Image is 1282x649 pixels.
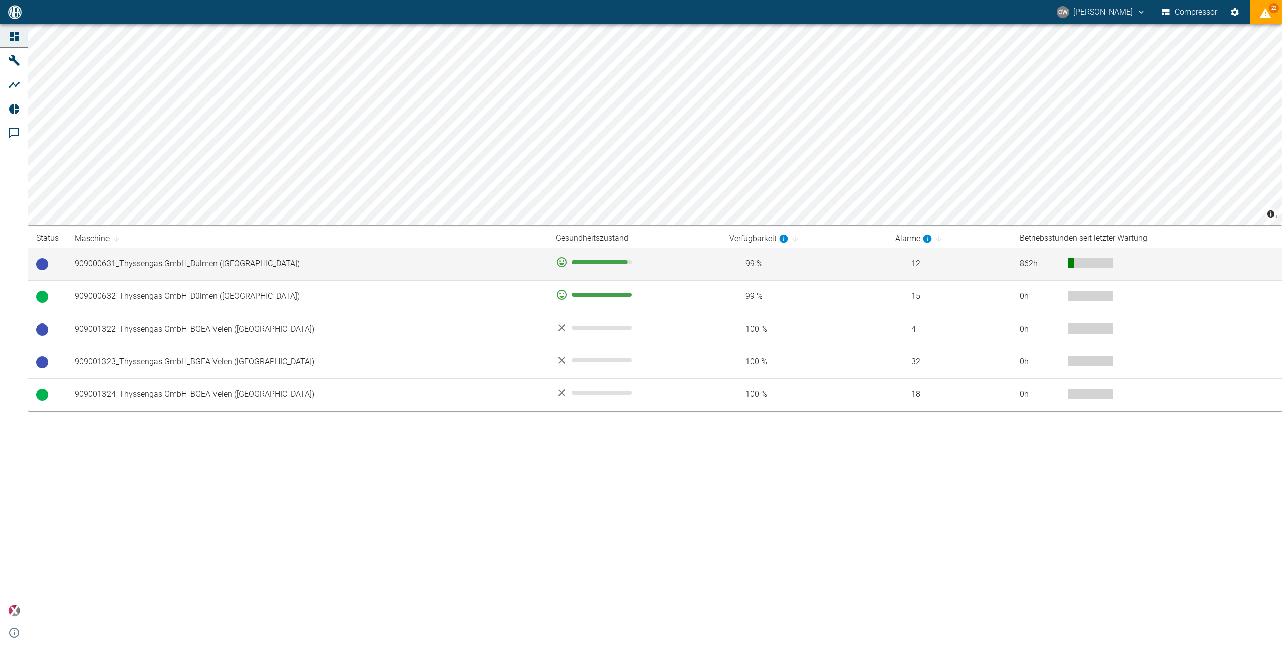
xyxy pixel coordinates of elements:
span: Betriebsbereit [36,323,48,336]
div: berechnet für die letzten 7 Tage [895,233,932,245]
th: Betriebsstunden seit letzter Wartung [1012,229,1282,248]
button: Einstellungen [1226,3,1244,21]
button: Compressor [1160,3,1220,21]
div: 862 h [1020,258,1060,270]
td: 909000632_Thyssengas GmbH_Dülmen ([GEOGRAPHIC_DATA]) [67,280,548,313]
div: 0 h [1020,323,1060,335]
div: 100 % [556,289,713,301]
span: Betrieb [36,389,48,401]
div: berechnet für die letzten 7 Tage [729,233,789,245]
canvas: Map [28,24,1282,225]
th: Status [28,229,67,248]
span: Betrieb [36,291,48,303]
td: 909001323_Thyssengas GmbH_BGEA Velen ([GEOGRAPHIC_DATA]) [67,346,548,378]
span: 22 [1269,3,1279,13]
div: No data [556,321,713,334]
span: 15 [895,291,1004,302]
span: Maschine [75,233,123,245]
div: CW [1057,6,1069,18]
img: logo [7,5,23,19]
span: Betriebsbereit [36,356,48,368]
td: 909001322_Thyssengas GmbH_BGEA Velen ([GEOGRAPHIC_DATA]) [67,313,548,346]
span: 99 % [729,291,880,302]
span: 18 [895,389,1004,400]
div: 0 h [1020,291,1060,302]
span: 99 % [729,258,880,270]
span: 32 [895,356,1004,368]
div: No data [556,387,713,399]
button: christoph.wischnewsky@thyssengas.com [1055,3,1147,21]
td: 909000631_Thyssengas GmbH_Dülmen ([GEOGRAPHIC_DATA]) [67,248,548,280]
span: 100 % [729,356,880,368]
div: 0 h [1020,389,1060,400]
span: 12 [895,258,1004,270]
td: 909001324_Thyssengas GmbH_BGEA Velen ([GEOGRAPHIC_DATA]) [67,378,548,411]
span: 100 % [729,389,880,400]
div: 0 h [1020,356,1060,368]
img: Xplore Logo [8,605,20,617]
div: No data [556,354,713,366]
span: Betriebsbereit [36,258,48,270]
span: 100 % [729,323,880,335]
span: 4 [895,323,1004,335]
th: Gesundheitszustand [548,229,721,248]
div: 93 % [556,256,713,268]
